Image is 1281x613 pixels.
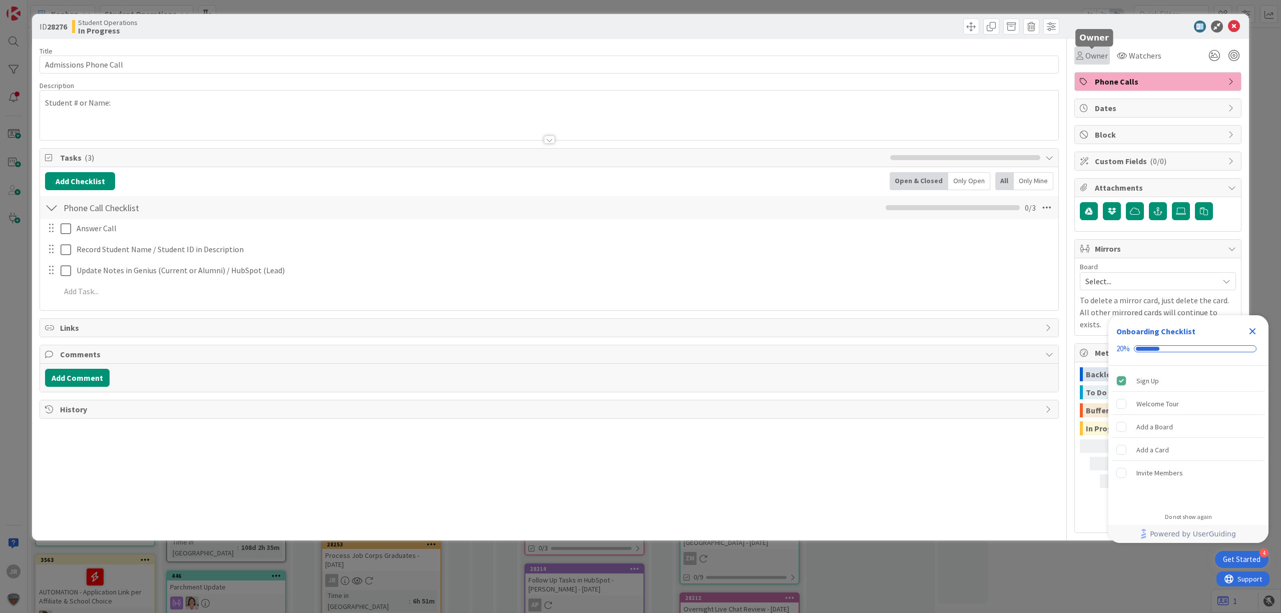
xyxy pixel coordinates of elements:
p: To delete a mirror card, just delete the card. All other mirrored cards will continue to exists. [1080,294,1236,330]
div: Welcome Tour [1136,398,1179,410]
span: Support [21,2,46,14]
div: Only Mine [1014,172,1053,190]
div: Add a Board is incomplete. [1112,416,1264,438]
span: Description [40,81,74,90]
span: Attachments [1095,182,1223,194]
div: Add a Board [1136,421,1173,433]
span: ID [40,21,67,33]
div: All [995,172,1014,190]
label: Title [40,47,53,56]
div: To Do [1086,385,1220,399]
span: Mirrors [1095,243,1223,255]
span: 0 / 3 [1025,202,1036,214]
span: Phone Calls [1095,76,1223,88]
div: Only Open [948,172,990,190]
span: Select... [1085,274,1213,288]
div: Invite Members is incomplete. [1112,462,1264,484]
div: Sign Up is complete. [1112,370,1264,392]
div: Welcome Tour is incomplete. [1112,393,1264,415]
b: In Progress [78,27,138,35]
p: Record Student Name / Student ID in Description [77,244,1051,255]
input: Add Checklist... [60,199,285,217]
p: Update Notes in Genius (Current or Alumni) / HubSpot (Lead) [77,265,1051,276]
span: Comments [60,348,1040,360]
div: In Progress [1086,421,1220,435]
a: Powered by UserGuiding [1113,525,1263,543]
span: History [60,403,1040,415]
div: Invite Members [1136,467,1183,479]
span: Watchers [1129,50,1161,62]
div: Backlog [1086,367,1220,381]
div: Open & Closed [890,172,948,190]
span: Links [60,322,1040,334]
span: ( 3 ) [85,153,94,163]
div: Checklist Container [1108,315,1268,543]
button: Add Checklist [45,172,115,190]
div: Sign Up [1136,375,1159,387]
span: Tasks [60,152,885,164]
span: Powered by UserGuiding [1150,528,1236,540]
div: 20% [1116,344,1130,353]
div: Buffer [1086,403,1220,417]
div: Footer [1108,525,1268,543]
span: Metrics [1095,347,1223,359]
div: Get Started [1223,554,1260,564]
div: 4 [1259,548,1268,557]
div: Open Get Started checklist, remaining modules: 4 [1215,551,1268,568]
span: Custom Fields [1095,155,1223,167]
span: Student Operations [78,19,138,27]
div: Onboarding Checklist [1116,325,1195,337]
div: Do not show again [1165,513,1212,521]
p: Answer Call [77,223,1051,234]
div: Checklist progress: 20% [1116,344,1260,353]
span: Owner [1085,50,1108,62]
div: Close Checklist [1244,323,1260,339]
button: Add Comment [45,369,110,387]
div: Checklist items [1108,366,1268,506]
h5: Owner [1079,33,1109,43]
span: Dates [1095,102,1223,114]
span: Block [1095,129,1223,141]
p: Student # or Name: [45,97,1053,109]
input: type card name here... [40,56,1059,74]
span: ( 0/0 ) [1150,156,1166,166]
b: 28276 [47,22,67,32]
div: Add a Card [1136,444,1169,456]
span: Board [1080,263,1098,270]
div: Add a Card is incomplete. [1112,439,1264,461]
